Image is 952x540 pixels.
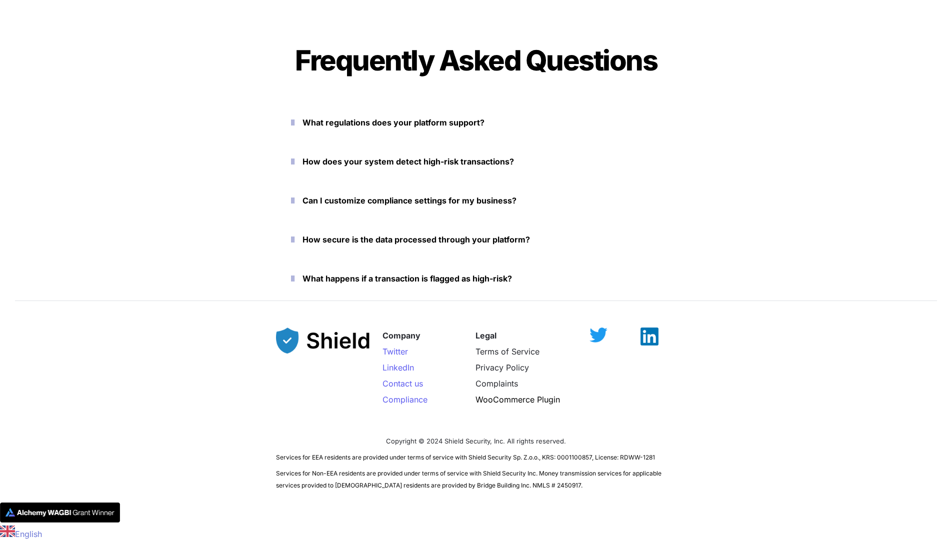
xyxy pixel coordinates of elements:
[276,224,676,255] button: How secure is the data processed through your platform?
[382,330,420,340] strong: Company
[382,394,427,404] a: Compliance
[276,263,676,294] button: What happens if a transaction is flagged as high-risk?
[302,195,516,205] strong: Can I customize compliance settings for my business?
[276,146,676,177] button: How does your system detect high-risk transactions?
[302,117,484,127] strong: What regulations does your platform support?
[382,362,414,372] a: LinkedIn
[475,330,496,340] strong: Legal
[276,185,676,216] button: Can I customize compliance settings for my business?
[295,43,657,77] span: Frequently Asked Questions
[382,378,423,388] a: Contact us
[382,346,408,356] a: Twitter
[475,346,539,356] a: Terms of Service
[475,362,529,372] a: Privacy Policy
[276,107,676,138] button: What regulations does your platform support?
[302,156,514,166] strong: How does your system detect high-risk transactions?
[302,234,530,244] strong: How secure is the data processed through your platform?
[475,394,560,404] a: WooCommerce Plugin
[302,273,512,283] strong: What happens if a transaction is flagged as high-risk?
[276,469,663,489] span: Services for Non-EEA residents are provided under terms of service with Shield Security Inc. Mone...
[475,378,518,388] a: Complaints
[276,453,655,461] span: Services for EEA residents are provided under terms of service with Shield Security Sp. Z.o.o., K...
[386,437,566,445] span: Copyright © 2024 Shield Security, Inc. All rights reserved.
